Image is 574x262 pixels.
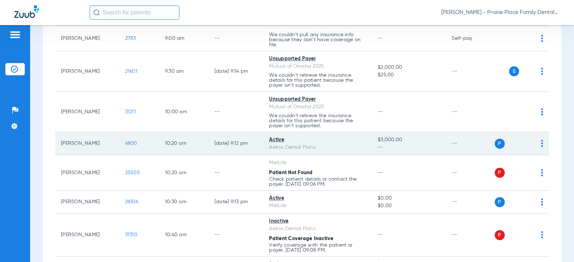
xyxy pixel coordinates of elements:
[269,103,366,111] div: Mutual of Omaha 2025
[446,92,494,132] td: --
[209,92,264,132] td: --
[209,132,264,155] td: [DATE] 9:12 PM
[541,140,543,147] img: group-dot-blue.svg
[269,236,333,241] span: Patient Coverage Inactive
[269,96,366,103] div: Unsupported Payer
[541,231,543,238] img: group-dot-blue.svg
[125,141,137,146] span: 6800
[159,26,209,51] td: 9:00 AM
[269,202,366,210] div: MetLife
[90,5,179,20] input: Search for patients
[125,36,136,41] span: 2783
[269,218,366,225] div: Inactive
[55,51,119,92] td: [PERSON_NAME]
[269,159,366,167] div: MetLife
[125,109,136,114] span: 31211
[495,197,505,207] span: P
[209,51,264,92] td: [DATE] 9:14 PM
[55,26,119,51] td: [PERSON_NAME]
[55,214,119,257] td: [PERSON_NAME]
[159,191,209,214] td: 10:30 AM
[125,170,140,175] span: 25505
[209,214,264,257] td: --
[269,63,366,70] div: Mutual of Omaha 2025
[269,144,366,151] div: Aetna Dental Plans
[269,243,366,253] p: Verify coverage with the patient or payer. [DATE] 09:08 PM.
[446,191,494,214] td: --
[269,195,366,202] div: Active
[159,51,209,92] td: 9:30 AM
[446,26,494,51] td: Self-pay
[209,26,264,51] td: --
[446,51,494,92] td: --
[541,108,543,115] img: group-dot-blue.svg
[541,198,543,205] img: group-dot-blue.svg
[541,35,543,42] img: group-dot-blue.svg
[378,136,440,144] span: $3,000.00
[125,232,137,237] span: 31310
[495,168,505,178] span: P
[441,9,560,16] span: [PERSON_NAME] - Prairie Place Family Dental
[378,144,440,151] span: --
[269,225,366,233] div: Aetna Dental Plans
[446,155,494,191] td: --
[209,155,264,191] td: --
[269,170,312,175] span: Patient Not Found
[93,9,100,16] img: Search Icon
[55,155,119,191] td: [PERSON_NAME]
[159,132,209,155] td: 10:20 AM
[446,214,494,257] td: --
[378,170,383,175] span: --
[209,191,264,214] td: [DATE] 9:13 PM
[269,177,366,187] p: Check patient details or contact the payer. [DATE] 09:06 PM.
[159,92,209,132] td: 10:00 AM
[378,195,440,202] span: $0.00
[269,32,366,47] p: We couldn’t pull any insurance info because they don’t have coverage on file.
[269,73,366,88] p: We couldn’t retrieve the insurance details for this patient because the payer isn’t supported.
[378,71,440,79] span: $25.00
[541,169,543,176] img: group-dot-blue.svg
[55,132,119,155] td: [PERSON_NAME]
[541,68,543,75] img: group-dot-blue.svg
[495,230,505,240] span: P
[125,69,137,74] span: 21601
[378,64,440,71] span: $2,000.00
[378,109,383,114] span: --
[159,214,209,257] td: 10:40 AM
[269,113,366,128] p: We couldn’t retrieve the insurance details for this patient because the payer isn’t supported.
[9,30,21,39] img: hamburger-icon
[269,136,366,144] div: Active
[509,66,519,76] span: S
[378,232,383,237] span: --
[446,132,494,155] td: --
[269,55,366,63] div: Unsupported Payer
[378,36,383,41] span: --
[495,139,505,149] span: P
[378,202,440,210] span: $0.00
[125,199,138,204] span: 26106
[159,155,209,191] td: 10:20 AM
[14,5,39,18] img: Zuub Logo
[55,92,119,132] td: [PERSON_NAME]
[55,191,119,214] td: [PERSON_NAME]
